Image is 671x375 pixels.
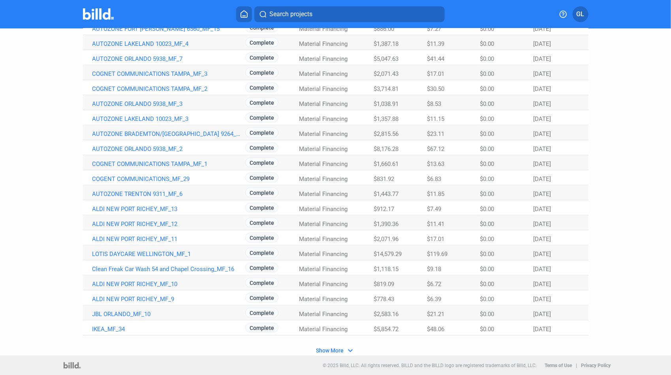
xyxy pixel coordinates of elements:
[83,8,114,20] img: Billd Company Logo
[299,130,348,138] span: Material Financing
[92,236,245,243] a: ALDI NEW PORT RICHEY_MF_11
[480,145,494,153] span: $0.00
[533,115,551,122] span: [DATE]
[245,143,278,153] span: Complete
[533,40,551,47] span: [DATE]
[299,100,348,107] span: Material Financing
[533,281,551,288] span: [DATE]
[299,326,348,333] span: Material Financing
[245,308,278,318] span: Complete
[427,220,444,228] span: $11.41
[245,323,278,333] span: Complete
[92,205,245,213] a: ALDI NEW PORT RICHEY_MF_13
[427,175,441,183] span: $6.83
[245,83,278,92] span: Complete
[299,205,348,213] span: Material Financing
[480,160,494,168] span: $0.00
[480,40,494,47] span: $0.00
[299,281,348,288] span: Material Financing
[299,311,348,318] span: Material Financing
[299,85,348,92] span: Material Financing
[533,296,551,303] span: [DATE]
[533,205,551,213] span: [DATE]
[299,190,348,198] span: Material Financing
[533,55,551,62] span: [DATE]
[92,251,245,258] a: LOTIS DAYCARE WELLINGTON_MF_1
[299,251,348,258] span: Material Financing
[427,266,441,273] span: $9.18
[480,55,494,62] span: $0.00
[576,363,577,368] p: |
[245,203,278,213] span: Complete
[314,345,357,356] button: Show More
[374,115,398,122] span: $1,357.88
[374,311,398,318] span: $2,583.16
[299,115,348,122] span: Material Financing
[427,205,441,213] span: $7.49
[480,85,494,92] span: $0.00
[374,70,398,77] span: $2,071.43
[533,160,551,168] span: [DATE]
[577,9,585,19] span: GL
[323,363,537,368] p: © 2025 Billd, LLC. All rights reserved. BILLD and the BILLD logo are registered trademarks of Bil...
[480,311,494,318] span: $0.00
[480,251,494,258] span: $0.00
[427,190,444,198] span: $11.85
[374,40,398,47] span: $1,387.18
[480,236,494,243] span: $0.00
[92,115,245,122] a: AUTOZONE LAKELAND 10023_MF_3
[427,55,444,62] span: $41.44
[480,175,494,183] span: $0.00
[533,220,551,228] span: [DATE]
[254,6,445,22] button: Search projects
[427,236,444,243] span: $17.01
[92,70,245,77] a: COGNET COMMUNICATIONS TAMPA_MF_3
[245,218,278,228] span: Complete
[245,38,278,47] span: Complete
[427,85,444,92] span: $30.50
[427,115,444,122] span: $11.15
[545,363,572,368] b: Terms of Use
[533,145,551,153] span: [DATE]
[427,145,444,153] span: $67.12
[480,266,494,273] span: $0.00
[92,220,245,228] a: ALDI NEW PORT RICHEY_MF_12
[480,220,494,228] span: $0.00
[480,190,494,198] span: $0.00
[245,68,278,77] span: Complete
[427,326,444,333] span: $48.06
[92,266,245,273] a: Clean Freak Car Wash 54 and Chapel Crossing_MF_16
[374,25,394,32] span: $886.00
[374,205,394,213] span: $912.17
[374,281,394,288] span: $819.09
[299,145,348,153] span: Material Financing
[299,296,348,303] span: Material Financing
[374,296,394,303] span: $778.43
[480,25,494,32] span: $0.00
[269,9,312,19] span: Search projects
[533,266,551,273] span: [DATE]
[299,236,348,243] span: Material Financing
[92,281,245,288] a: ALDI NEW PORT RICHEY_MF_10
[581,363,611,368] b: Privacy Policy
[374,190,398,198] span: $1,443.77
[533,100,551,107] span: [DATE]
[427,25,441,32] span: $7.27
[92,85,245,92] a: COGNET COMMUNICATIONS TAMPA_MF_2
[245,278,278,288] span: Complete
[374,160,398,168] span: $1,660.61
[92,296,245,303] a: ALDI NEW PORT RICHEY_MF_9
[427,40,444,47] span: $11.39
[299,160,348,168] span: Material Financing
[299,70,348,77] span: Material Financing
[573,6,588,22] button: GL
[427,281,441,288] span: $6.72
[480,326,494,333] span: $0.00
[480,115,494,122] span: $0.00
[245,233,278,243] span: Complete
[299,175,348,183] span: Material Financing
[374,251,402,258] span: $14,579.29
[533,311,551,318] span: [DATE]
[427,311,444,318] span: $21.21
[427,100,441,107] span: $8.53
